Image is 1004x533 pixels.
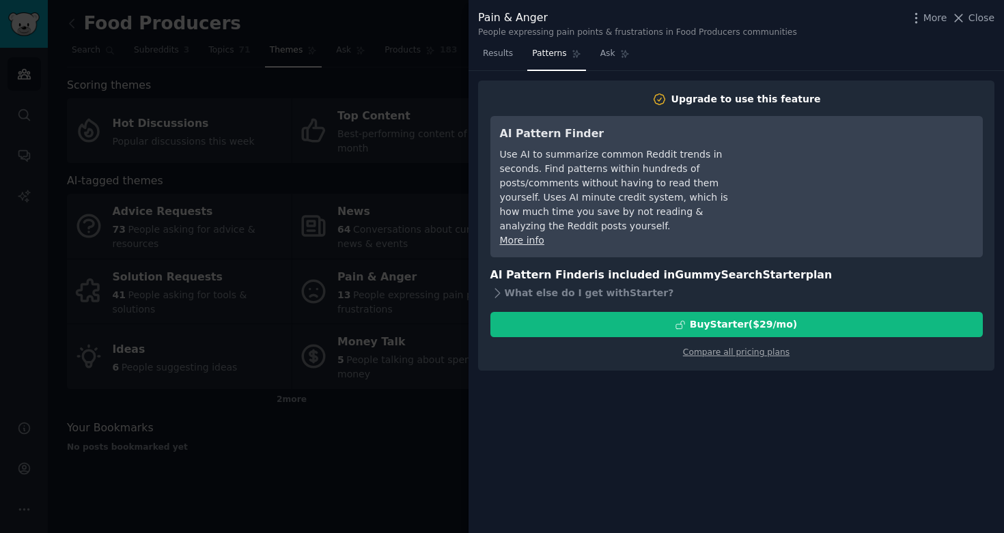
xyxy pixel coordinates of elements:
div: People expressing pain points & frustrations in Food Producers communities [478,27,797,39]
button: Close [951,11,994,25]
button: More [909,11,947,25]
h3: AI Pattern Finder [500,126,749,143]
a: Ask [596,43,635,71]
a: More info [500,235,544,246]
div: Pain & Anger [478,10,797,27]
div: Use AI to summarize common Reddit trends in seconds. Find patterns within hundreds of posts/comme... [500,147,749,233]
span: Results [483,48,513,60]
a: Patterns [527,43,585,71]
iframe: YouTube video player [768,126,973,228]
span: More [923,11,947,25]
button: BuyStarter($29/mo) [490,312,983,337]
span: Patterns [532,48,566,60]
a: Results [478,43,518,71]
span: Close [968,11,994,25]
div: Buy Starter ($ 29 /mo ) [690,317,797,332]
span: Ask [600,48,615,60]
div: What else do I get with Starter ? [490,283,983,302]
h3: AI Pattern Finder is included in plan [490,267,983,284]
span: GummySearch Starter [675,268,805,281]
a: Compare all pricing plans [683,347,790,357]
div: Upgrade to use this feature [671,92,821,106]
